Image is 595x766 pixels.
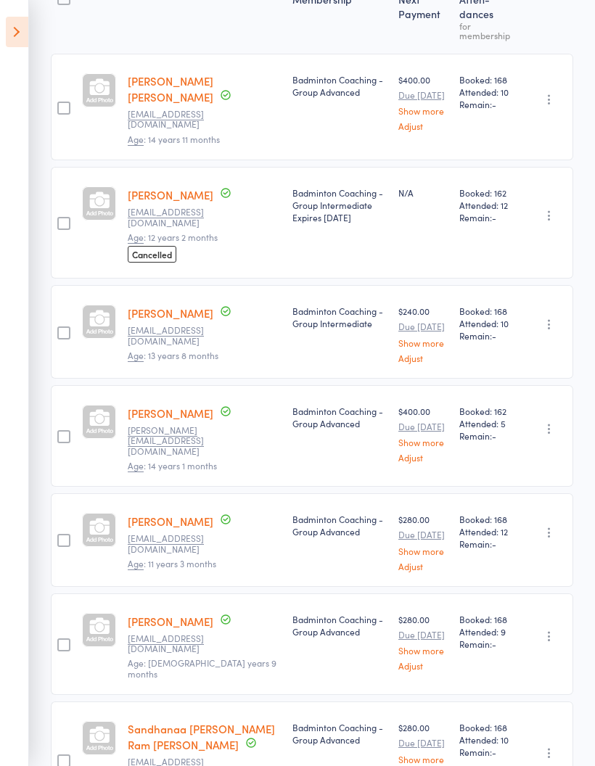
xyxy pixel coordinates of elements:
[398,561,448,571] a: Adjust
[398,613,448,670] div: $280.00
[459,538,514,550] span: Remain:
[128,305,213,321] a: [PERSON_NAME]
[128,207,222,228] small: mailhema005@gmail.com
[398,437,448,447] a: Show more
[128,633,222,654] small: Mrajesh2000@gmail.com
[398,90,448,100] small: Due [DATE]
[459,638,514,650] span: Remain:
[398,353,448,363] a: Adjust
[459,429,514,442] span: Remain:
[128,405,213,421] a: [PERSON_NAME]
[128,459,217,472] span: : 14 years 1 months
[128,246,176,263] span: Cancelled
[292,405,387,429] div: Badminton Coaching - Group Advanced
[398,338,448,347] a: Show more
[459,186,514,199] span: Booked: 162
[398,453,448,462] a: Adjust
[398,646,448,655] a: Show more
[398,661,448,670] a: Adjust
[292,73,387,98] div: Badminton Coaching - Group Advanced
[128,514,213,529] a: [PERSON_NAME]
[128,533,222,554] small: arajaraam@gmail.com
[459,746,514,758] span: Remain:
[459,317,514,329] span: Attended: 10
[492,538,496,550] span: -
[292,613,387,638] div: Badminton Coaching - Group Advanced
[459,721,514,733] span: Booked: 168
[128,557,216,570] span: : 11 years 3 months
[398,421,448,432] small: Due [DATE]
[459,86,514,98] span: Attended: 10
[398,754,448,764] a: Show more
[128,614,213,629] a: [PERSON_NAME]
[492,429,496,442] span: -
[128,109,222,130] small: swetha2312003@gmail.com
[292,721,387,746] div: Badminton Coaching - Group Advanced
[459,625,514,638] span: Attended: 9
[459,405,514,417] span: Booked: 162
[398,738,448,748] small: Due [DATE]
[128,187,213,202] a: [PERSON_NAME]
[398,305,448,362] div: $240.00
[398,513,448,570] div: $280.00
[128,656,276,679] span: Age: [DEMOGRAPHIC_DATA] years 9 months
[492,329,496,342] span: -
[398,546,448,556] a: Show more
[128,721,275,752] a: Sandhanaa [PERSON_NAME] Ram [PERSON_NAME]
[128,425,222,456] small: Amitosh.Mishra81@gmail.com
[459,525,514,538] span: Attended: 12
[459,98,514,110] span: Remain:
[398,321,448,331] small: Due [DATE]
[398,530,448,540] small: Due [DATE]
[292,305,387,329] div: Badminton Coaching - Group Intermediate
[459,73,514,86] span: Booked: 168
[398,630,448,640] small: Due [DATE]
[128,133,220,146] span: : 14 years 11 months
[459,417,514,429] span: Attended: 5
[492,746,496,758] span: -
[459,733,514,746] span: Attended: 10
[459,613,514,625] span: Booked: 168
[459,305,514,317] span: Booked: 168
[128,349,218,362] span: : 13 years 8 months
[459,513,514,525] span: Booked: 168
[459,21,514,40] div: for membership
[398,73,448,131] div: $400.00
[398,121,448,131] a: Adjust
[459,199,514,211] span: Attended: 12
[128,231,218,244] span: : 12 years 2 months
[292,186,387,223] div: Badminton Coaching - Group Intermediate
[398,106,448,115] a: Show more
[398,405,448,462] div: $400.00
[492,98,496,110] span: -
[292,211,387,223] div: Expires [DATE]
[398,186,448,199] div: N/A
[292,513,387,538] div: Badminton Coaching - Group Advanced
[459,329,514,342] span: Remain:
[492,211,496,223] span: -
[492,638,496,650] span: -
[128,325,222,346] small: konerutagore@yahoo.com
[459,211,514,223] span: Remain:
[128,73,213,104] a: [PERSON_NAME] [PERSON_NAME]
